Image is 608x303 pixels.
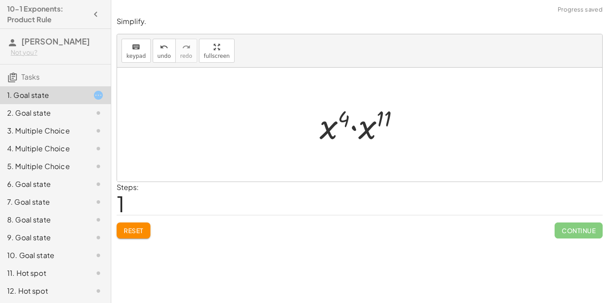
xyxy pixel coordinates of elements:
i: Task not started. [93,250,104,261]
button: Reset [117,222,150,238]
i: Task not started. [93,214,104,225]
i: Task not started. [93,197,104,207]
label: Steps: [117,182,139,192]
i: Task not started. [93,286,104,296]
div: 9. Goal state [7,232,79,243]
div: Not you? [11,48,104,57]
i: Task not started. [93,268,104,279]
i: Task not started. [93,125,104,136]
div: 6. Goal state [7,179,79,190]
i: Task not started. [93,108,104,118]
div: 11. Hot spot [7,268,79,279]
h4: 10-1 Exponents: Product Rule [7,4,88,25]
span: fullscreen [204,53,230,59]
i: Task not started. [93,143,104,154]
div: 3. Multiple Choice [7,125,79,136]
i: Task not started. [93,232,104,243]
span: Tasks [21,72,40,81]
div: 4. Multiple Choice [7,143,79,154]
i: Task not started. [93,161,104,172]
i: Task not started. [93,179,104,190]
button: keyboardkeypad [122,39,151,63]
div: 1. Goal state [7,90,79,101]
span: Progress saved [558,5,603,14]
span: [PERSON_NAME] [21,36,90,46]
i: undo [160,42,168,53]
span: Reset [124,226,143,234]
span: 1 [117,190,125,217]
button: fullscreen [199,39,235,63]
button: undoundo [153,39,176,63]
div: 5. Multiple Choice [7,161,79,172]
div: 7. Goal state [7,197,79,207]
i: Task started. [93,90,104,101]
p: Simplify. [117,16,603,27]
i: redo [182,42,191,53]
button: redoredo [175,39,197,63]
span: undo [158,53,171,59]
div: 2. Goal state [7,108,79,118]
div: 8. Goal state [7,214,79,225]
span: keypad [126,53,146,59]
span: redo [180,53,192,59]
div: 10. Goal state [7,250,79,261]
i: keyboard [132,42,140,53]
div: 12. Hot spot [7,286,79,296]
